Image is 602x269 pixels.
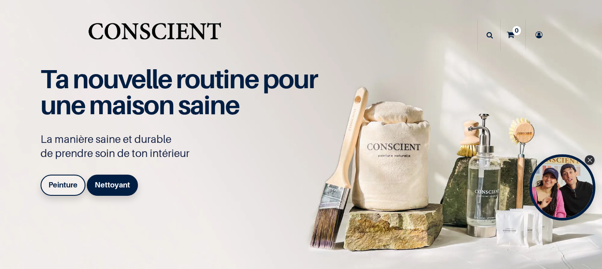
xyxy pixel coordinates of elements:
b: Nettoyant [95,180,130,189]
div: Tolstoy bubble widget [529,154,595,220]
img: Conscient [86,18,223,52]
a: Peinture [41,175,85,196]
div: Open Tolstoy [529,154,595,220]
p: La manière saine et durable de prendre soin de ton intérieur [41,132,327,161]
a: Logo of Conscient [86,18,223,52]
b: Peinture [48,180,78,189]
sup: 0 [513,26,521,35]
a: Nettoyant [87,175,138,196]
span: Ta nouvelle routine pour une maison saine [41,63,317,120]
div: Open Tolstoy widget [529,154,595,220]
div: Close Tolstoy widget [585,155,595,165]
a: 0 [501,19,525,50]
